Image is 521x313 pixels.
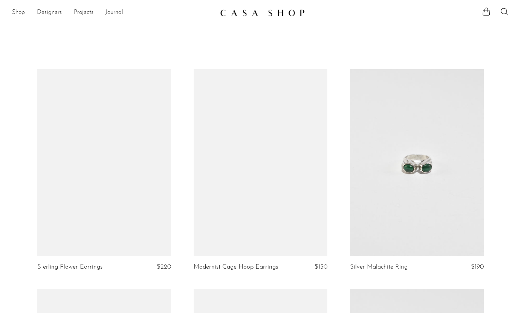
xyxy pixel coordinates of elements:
span: $220 [157,264,171,270]
a: Shop [12,8,25,18]
span: $150 [315,264,327,270]
a: Designers [37,8,62,18]
a: Silver Malachite Ring [350,264,408,270]
a: Journal [105,8,123,18]
a: Projects [74,8,93,18]
a: Modernist Cage Hoop Earrings [194,264,278,270]
nav: Desktop navigation [12,6,214,19]
a: Sterling Flower Earrings [37,264,102,270]
ul: NEW HEADER MENU [12,6,214,19]
span: $190 [471,264,484,270]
